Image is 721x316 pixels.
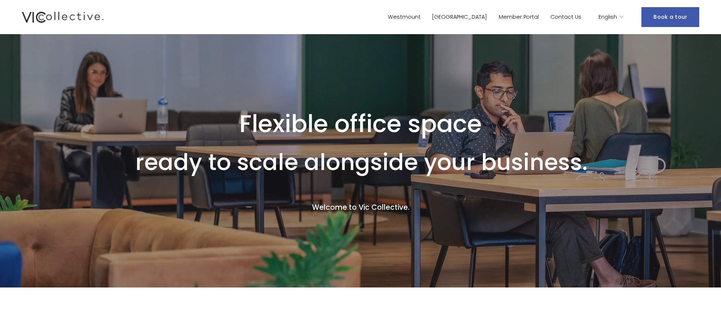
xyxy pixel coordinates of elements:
[599,12,617,22] span: English
[432,12,487,23] a: [GEOGRAPHIC_DATA]
[388,12,421,23] a: Westmount
[551,12,581,23] a: Contact Us
[135,109,586,139] h1: Flexible office space
[499,12,539,23] a: Member Portal
[641,7,699,27] a: Book a tour
[22,10,104,24] img: Vic Collective
[599,12,624,23] div: language picker
[135,203,586,213] h4: Welcome to Vic Collective.
[135,151,588,173] h1: ready to scale alongside your business.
